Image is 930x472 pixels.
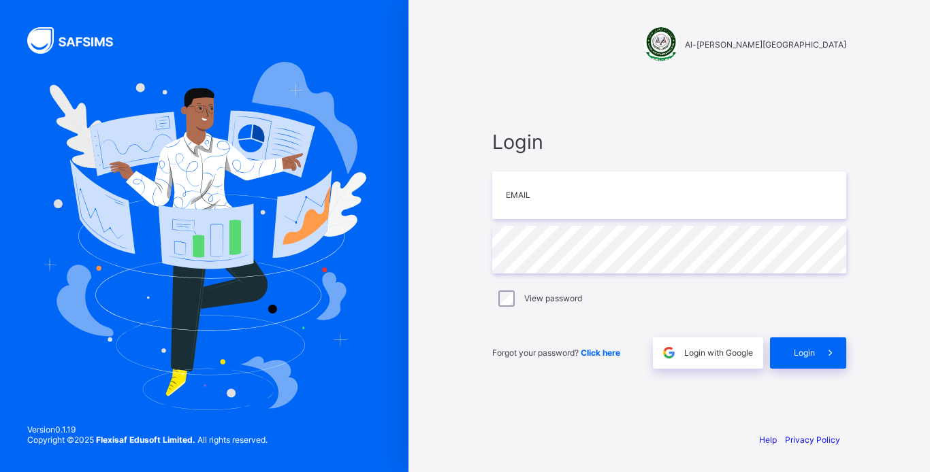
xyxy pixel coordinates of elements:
[492,348,620,358] span: Forgot your password?
[42,62,366,410] img: Hero Image
[684,348,753,358] span: Login with Google
[661,345,677,360] img: google.396cfc9801f0270233282035f929180a.svg
[794,348,815,358] span: Login
[492,130,846,154] span: Login
[27,424,268,435] span: Version 0.1.19
[581,348,620,358] a: Click here
[759,435,777,445] a: Help
[27,27,129,54] img: SAFSIMS Logo
[27,435,268,445] span: Copyright © 2025 All rights reserved.
[524,293,582,303] label: View password
[685,39,846,50] span: Al-[PERSON_NAME][GEOGRAPHIC_DATA]
[96,435,195,445] strong: Flexisaf Edusoft Limited.
[785,435,840,445] a: Privacy Policy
